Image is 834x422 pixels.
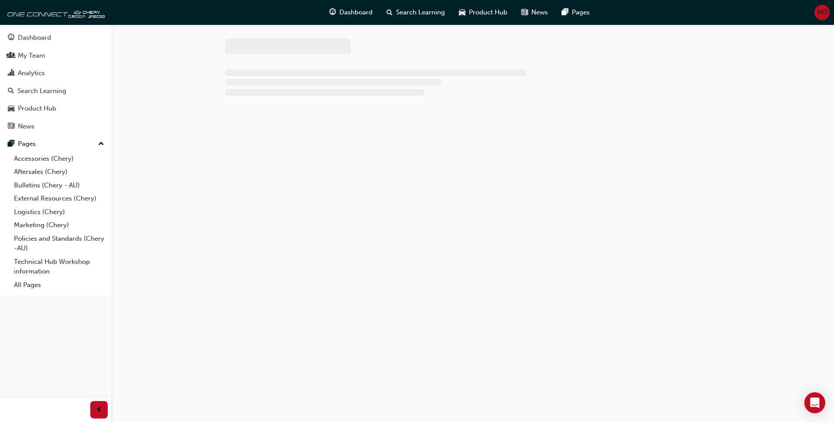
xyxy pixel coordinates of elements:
[10,218,108,232] a: Marketing (Chery)
[18,121,34,131] div: News
[10,192,108,205] a: External Resources (Chery)
[10,179,108,192] a: Bulletins (Chery - AU)
[379,3,452,21] a: search-iconSearch Learning
[18,139,36,149] div: Pages
[3,65,108,81] a: Analytics
[452,3,514,21] a: car-iconProduct Hub
[8,105,14,113] span: car-icon
[555,3,597,21] a: pages-iconPages
[98,138,104,150] span: up-icon
[514,3,555,21] a: news-iconNews
[8,140,14,148] span: pages-icon
[3,48,108,64] a: My Team
[469,7,507,17] span: Product Hub
[339,7,373,17] span: Dashboard
[804,392,825,413] div: Open Intercom Messenger
[3,136,108,152] button: Pages
[10,205,108,219] a: Logistics (Chery)
[531,7,548,17] span: News
[8,34,14,42] span: guage-icon
[562,7,568,18] span: pages-icon
[3,100,108,117] a: Product Hub
[814,5,830,20] button: MD
[322,3,379,21] a: guage-iconDashboard
[8,123,14,131] span: news-icon
[817,7,827,17] span: MD
[10,232,108,255] a: Policies and Standards (Chery -AU)
[8,69,14,77] span: chart-icon
[329,7,336,18] span: guage-icon
[8,87,14,95] span: search-icon
[18,104,56,114] div: Product Hub
[3,30,108,46] a: Dashboard
[386,7,393,18] span: search-icon
[18,68,45,78] div: Analytics
[10,165,108,179] a: Aftersales (Chery)
[521,7,528,18] span: news-icon
[3,83,108,99] a: Search Learning
[396,7,445,17] span: Search Learning
[459,7,465,18] span: car-icon
[10,255,108,278] a: Technical Hub Workshop information
[10,278,108,292] a: All Pages
[3,118,108,135] a: News
[10,152,108,166] a: Accessories (Chery)
[18,33,51,43] div: Dashboard
[96,405,103,415] span: prev-icon
[18,51,45,61] div: My Team
[17,86,66,96] div: Search Learning
[8,52,14,60] span: people-icon
[572,7,590,17] span: Pages
[3,28,108,136] button: DashboardMy TeamAnalyticsSearch LearningProduct HubNews
[4,3,105,21] img: oneconnect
